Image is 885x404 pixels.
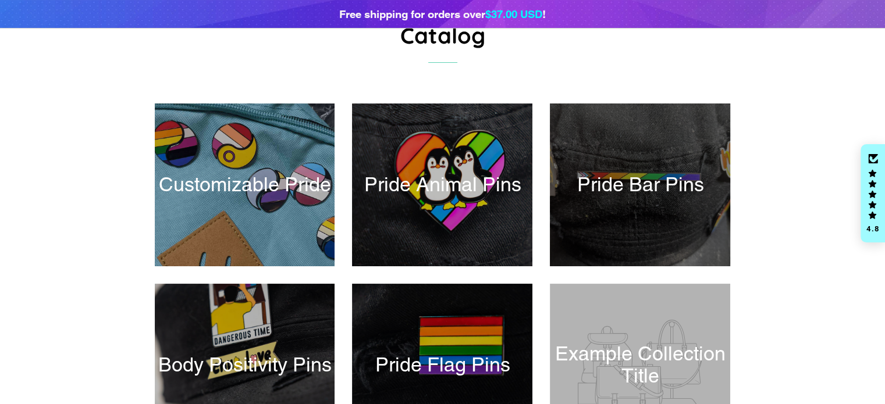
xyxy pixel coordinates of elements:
[866,225,880,233] div: 4.8
[352,103,532,266] a: Pride Animal Pins
[861,144,885,243] div: Click to open Judge.me floating reviews tab
[155,20,731,51] h1: Catalog
[550,103,730,266] a: Pride Bar Pins
[485,8,542,20] span: $37.00 USD
[155,103,335,266] a: Customizable Pride
[339,6,546,22] div: Free shipping for orders over !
